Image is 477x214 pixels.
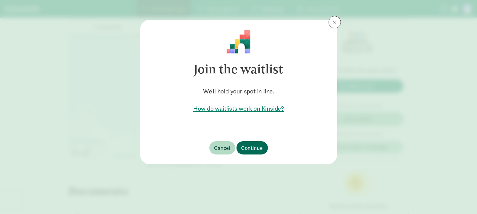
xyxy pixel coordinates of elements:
[150,54,327,84] h3: Join the waitlist
[150,87,327,96] h5: We'll hold your spot in line.
[236,141,268,154] button: Continue
[214,144,230,152] span: Cancel
[241,144,263,152] span: Continue
[209,141,235,154] button: Cancel
[150,104,327,113] a: How do waitlists work on Kinside?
